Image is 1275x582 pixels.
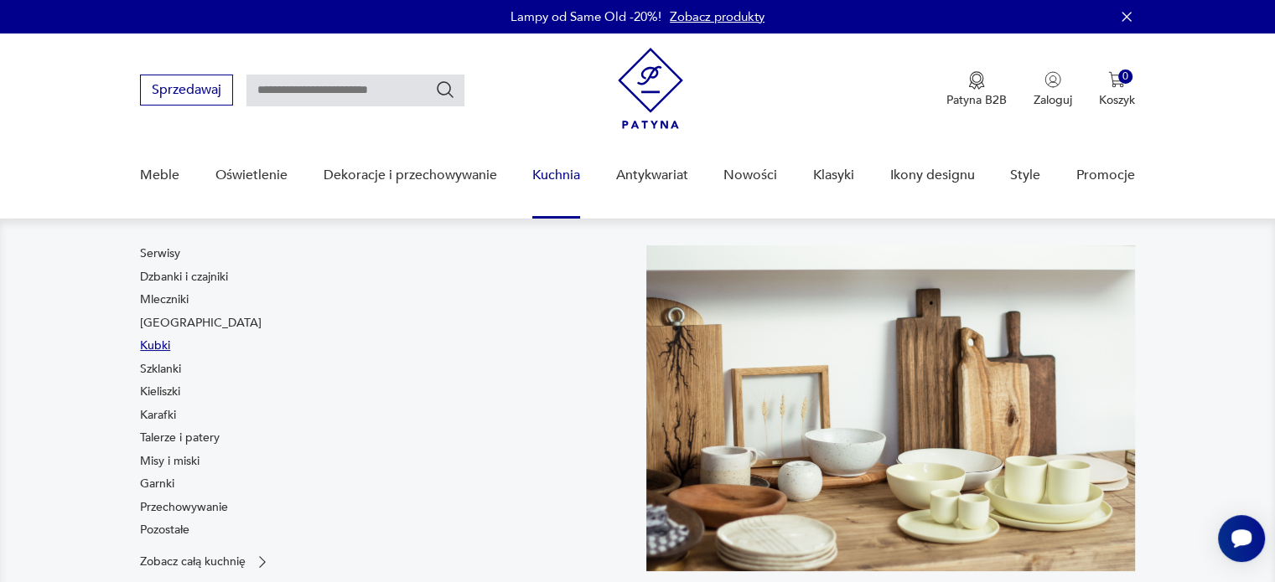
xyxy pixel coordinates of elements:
[532,143,580,208] a: Kuchnia
[946,71,1007,108] button: Patyna B2B
[215,143,288,208] a: Oświetlenie
[946,71,1007,108] a: Ikona medaluPatyna B2B
[1218,515,1265,562] iframe: Smartsupp widget button
[140,476,174,492] a: Garnki
[813,143,854,208] a: Klasyki
[140,143,179,208] a: Meble
[140,269,228,286] a: Dzbanki i czajniki
[140,337,170,354] a: Kubki
[140,291,189,308] a: Mleczniki
[140,361,181,378] a: Szklanki
[140,430,220,446] a: Talerze i patery
[435,80,455,100] button: Szukaj
[1076,143,1135,208] a: Promocje
[1108,71,1125,88] img: Ikona koszyka
[140,522,189,538] a: Pozostałe
[1099,71,1135,108] button: 0Koszyk
[1099,92,1135,108] p: Koszyk
[140,453,200,470] a: Misy i miski
[889,143,974,208] a: Ikony designu
[968,71,985,90] img: Ikona medalu
[1034,71,1072,108] button: Zaloguj
[140,75,233,106] button: Sprzedawaj
[140,315,262,332] a: [GEOGRAPHIC_DATA]
[1118,70,1132,84] div: 0
[323,143,496,208] a: Dekoracje i przechowywanie
[140,384,180,400] a: Kieliszki
[646,245,1135,571] img: b2f6bfe4a34d2e674d92badc23dc4074.jpg
[140,499,228,516] a: Przechowywanie
[1010,143,1040,208] a: Style
[618,48,683,129] img: Patyna - sklep z meblami i dekoracjami vintage
[616,143,688,208] a: Antykwariat
[946,92,1007,108] p: Patyna B2B
[670,8,764,25] a: Zobacz produkty
[723,143,777,208] a: Nowości
[140,245,180,262] a: Serwisy
[140,554,271,570] a: Zobacz całą kuchnię
[511,8,661,25] p: Lampy od Same Old -20%!
[1034,92,1072,108] p: Zaloguj
[140,407,176,424] a: Karafki
[140,556,246,567] p: Zobacz całą kuchnię
[140,85,233,97] a: Sprzedawaj
[1044,71,1061,88] img: Ikonka użytkownika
